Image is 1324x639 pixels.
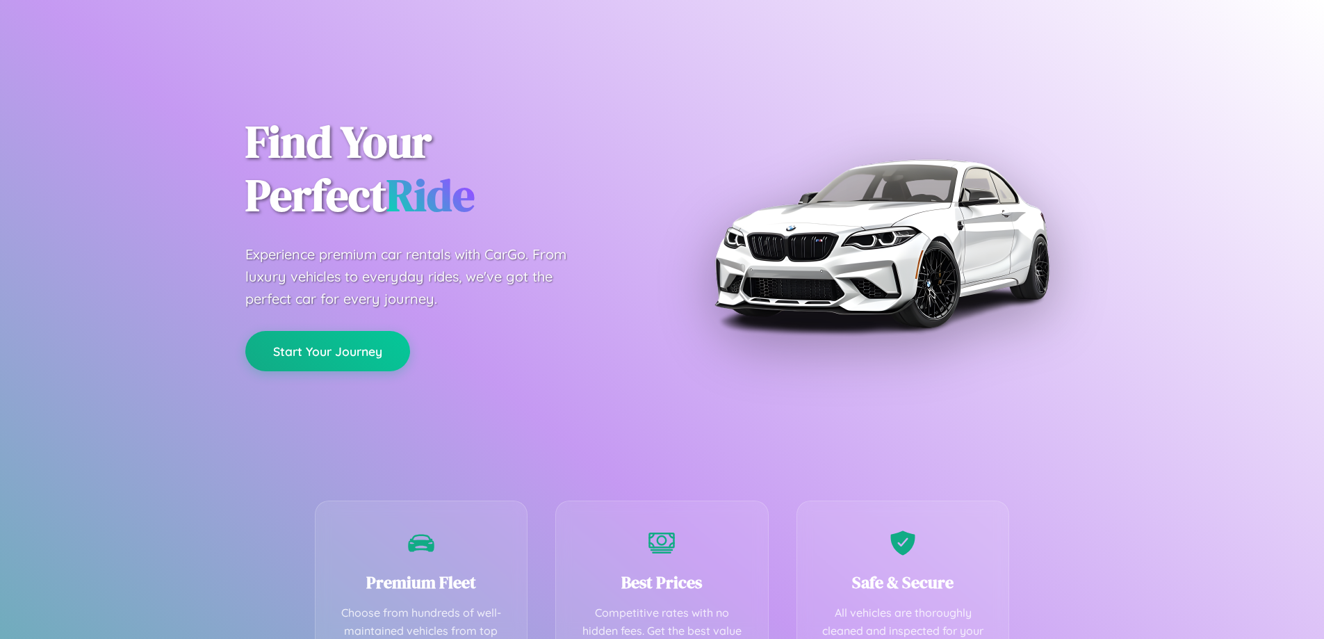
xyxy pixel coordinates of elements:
[386,165,475,225] span: Ride
[245,331,410,371] button: Start Your Journey
[245,243,593,310] p: Experience premium car rentals with CarGo. From luxury vehicles to everyday rides, we've got the ...
[708,70,1055,417] img: Premium BMW car rental vehicle
[245,115,641,223] h1: Find Your Perfect
[818,571,988,594] h3: Safe & Secure
[336,571,507,594] h3: Premium Fleet
[577,571,747,594] h3: Best Prices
